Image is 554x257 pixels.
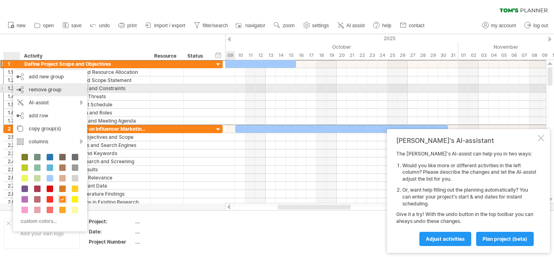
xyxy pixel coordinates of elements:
[8,117,20,125] div: 1.7
[234,20,268,31] a: navigator
[296,51,306,60] div: Thursday, 16 October 2025
[286,51,296,60] div: Wednesday, 15 October 2025
[398,20,427,31] a: contact
[13,109,87,122] div: add row
[335,20,367,31] a: AI assist
[346,23,365,28] span: AI assist
[522,20,550,31] a: log out
[491,23,516,28] span: my account
[283,23,294,28] span: zoom
[8,101,20,108] div: 1.5
[408,51,418,60] div: Monday, 27 October 2025
[458,51,468,60] div: Saturday, 1 November 2025
[402,187,536,207] li: Or, want help filling out the planning automatically? You can enter your project's start & end da...
[8,125,20,133] div: 2
[13,70,87,83] div: add new group
[143,20,188,31] a: import / export
[8,198,20,206] div: 2.9
[116,20,139,31] a: print
[235,51,245,60] div: Friday, 10 October 2025
[529,51,539,60] div: Saturday, 8 November 2025
[99,23,110,28] span: undo
[382,23,391,28] span: help
[347,51,357,60] div: Tuesday, 21 October 2025
[426,236,465,242] span: Adjust activities
[533,23,548,28] span: log out
[272,20,297,31] a: zoom
[8,60,20,68] div: 1
[489,51,499,60] div: Tuesday, 4 November 2025
[89,228,133,235] div: Date:
[357,51,367,60] div: Wednesday, 22 October 2025
[8,133,20,141] div: 2.1
[396,136,536,145] div: [PERSON_NAME]'s AI-assistant
[13,122,87,135] div: copy group(s)
[89,238,133,245] div: Project Number
[387,51,397,60] div: Saturday, 25 October 2025
[154,52,179,60] div: Resource
[8,93,20,100] div: 1.4
[438,51,448,60] div: Thursday, 30 October 2025
[187,52,205,60] div: Status
[17,23,26,28] span: new
[24,60,146,68] div: Define Project Scope and Objectives
[43,23,54,28] span: open
[8,109,20,117] div: 1.6
[144,43,458,51] div: October 2025
[13,135,87,148] div: columns
[256,51,266,60] div: Sunday, 12 October 2025
[8,174,20,181] div: 2.6
[419,232,471,246] a: Adjust activities
[29,86,61,93] span: remove group
[8,84,20,92] div: 1.3
[8,166,20,173] div: 2.5
[32,20,56,31] a: open
[8,182,20,190] div: 2.7
[539,51,550,60] div: Sunday, 9 November 2025
[89,218,133,225] div: Project:
[509,51,519,60] div: Thursday, 6 November 2025
[448,51,458,60] div: Friday, 31 October 2025
[266,51,276,60] div: Monday, 13 October 2025
[8,190,20,198] div: 2.8
[499,51,509,60] div: Wednesday, 5 November 2025
[8,68,20,76] div: 1.1
[418,51,428,60] div: Tuesday, 28 October 2025
[8,158,20,165] div: 2.4
[13,96,87,109] div: AI-assist
[483,236,527,242] span: plan project (beta)
[276,51,286,60] div: Tuesday, 14 October 2025
[17,216,81,227] div: custom colors...
[225,51,235,60] div: Thursday, 9 October 2025
[71,23,82,28] span: save
[135,238,203,245] div: ....
[402,162,536,183] li: Would you like more or different activities in the left column? Please describe the changes and l...
[428,51,438,60] div: Wednesday, 29 October 2025
[367,51,377,60] div: Thursday, 23 October 2025
[480,20,518,31] a: my account
[377,51,387,60] div: Friday, 24 October 2025
[396,151,536,246] div: The [PERSON_NAME]'s AI-assist can help you in two ways: Give it a try! With the undo button in th...
[154,23,185,28] span: import / export
[409,23,425,28] span: contact
[192,20,230,31] a: filter/search
[127,23,137,28] span: print
[203,23,228,28] span: filter/search
[326,51,337,60] div: Sunday, 19 October 2025
[519,51,529,60] div: Friday, 7 November 2025
[306,51,316,60] div: Friday, 17 October 2025
[8,149,20,157] div: 2.3
[468,51,479,60] div: Sunday, 2 November 2025
[6,20,28,31] a: new
[60,20,84,31] a: save
[88,20,112,31] a: undo
[24,52,146,60] div: Activity
[301,20,331,31] a: settings
[312,23,329,28] span: settings
[245,51,256,60] div: Saturday, 11 October 2025
[476,232,534,246] a: plan project (beta)
[397,51,408,60] div: Sunday, 26 October 2025
[4,218,80,249] div: Add your own logo
[135,218,203,225] div: ....
[316,51,326,60] div: Saturday, 18 October 2025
